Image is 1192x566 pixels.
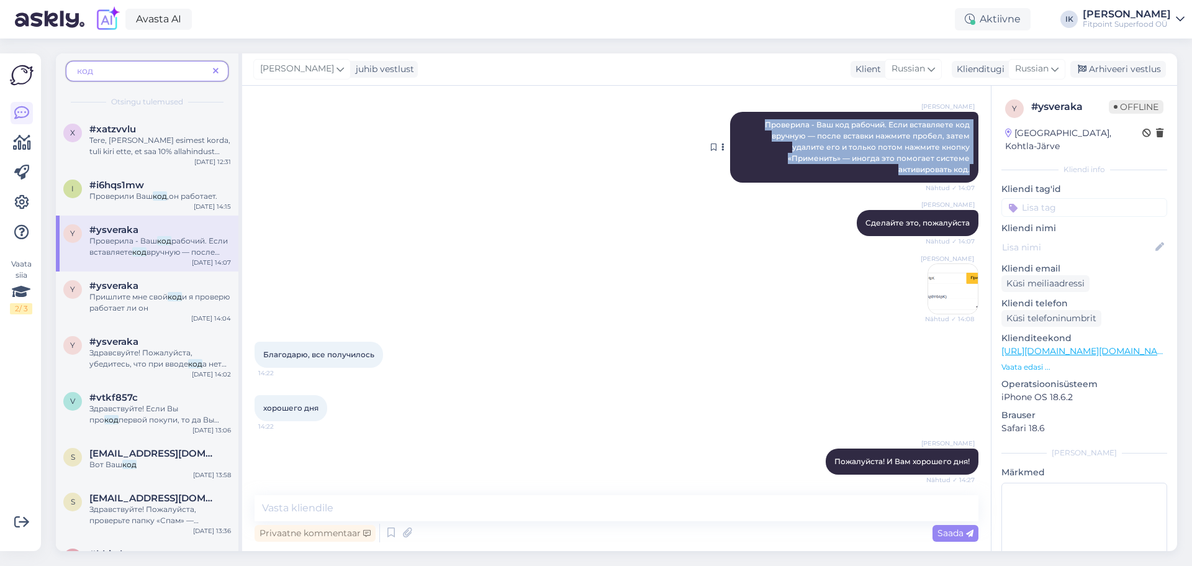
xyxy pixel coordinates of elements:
span: y [1012,104,1017,113]
p: Operatsioonisüsteem [1001,378,1167,391]
span: #hkiwhnzg [89,549,143,560]
mark: код [153,191,167,201]
span: Saada [937,527,973,539]
span: Nähtud ✓ 14:07 [926,237,975,246]
span: svsest229@gmail.com [89,493,219,504]
mark: код [188,359,202,368]
span: [PERSON_NAME] [921,200,975,209]
span: Проверили Ваш [89,191,153,201]
div: Aktiivne [955,8,1031,30]
span: ,он работает. [167,191,217,201]
span: код [77,65,93,76]
p: iPhone OS 18.6.2 [1001,391,1167,404]
div: juhib vestlust [351,63,414,76]
div: Küsi meiliaadressi [1001,275,1090,292]
div: Arhiveeri vestlus [1070,61,1166,78]
a: [URL][DOMAIN_NAME][DOMAIN_NAME] [1001,345,1173,357]
p: Kliendi tag'id [1001,183,1167,196]
span: [PERSON_NAME] [921,102,975,111]
span: [PERSON_NAME] [260,62,334,76]
span: x [70,128,75,137]
input: Lisa nimi [1002,240,1153,254]
div: [PERSON_NAME] [1083,9,1171,19]
span: #vtkf857c [89,392,138,403]
span: #ysveraka [89,280,138,291]
span: Russian [1015,62,1049,76]
span: Здравствуйте! Если Вы про [89,404,178,424]
span: Проверила - Ваш код рабочий. Если вставляете код вручную — после вставки нажмите пробел, затем уд... [765,120,972,174]
div: Klienditugi [952,63,1005,76]
img: explore-ai [94,6,120,32]
div: [DATE] 13:36 [193,526,231,536]
mark: код [122,460,137,469]
div: [DATE] 14:15 [194,202,231,211]
div: 2 / 3 [10,303,32,314]
a: [PERSON_NAME]Fitpoint Superfood OÜ [1083,9,1185,29]
span: Nähtud ✓ 14:07 [926,183,975,193]
span: хорошего дня [263,403,318,413]
p: Kliendi nimi [1001,222,1167,235]
div: [DATE] 13:06 [192,426,231,435]
span: Сделайте это, пожалуйста [865,218,970,227]
p: Klienditeekond [1001,332,1167,345]
span: Offline [1109,100,1163,114]
span: Проверила - Ваш [89,236,157,245]
p: Märkmed [1001,466,1167,479]
span: v [70,396,75,406]
span: Russian [892,62,925,76]
div: # ysveraka [1031,99,1109,114]
div: Küsi telefoninumbrit [1001,310,1101,327]
div: Vaata siia [10,258,32,314]
div: Klient [851,63,881,76]
img: Attachment [928,264,978,314]
div: [DATE] 12:31 [194,157,231,167]
p: Brauser [1001,409,1167,422]
span: #ysveraka [89,224,138,235]
div: [GEOGRAPHIC_DATA], Kohtla-Järve [1005,127,1142,153]
mark: код [168,292,182,301]
div: Fitpoint Superfood OÜ [1083,19,1171,29]
mark: код [157,236,171,245]
div: [DATE] 14:04 [191,314,231,323]
div: Kliendi info [1001,164,1167,175]
span: 14:22 [258,368,305,378]
span: вручную — после вставки нажмите пробел, затем удалите его и только потом нажмите кнопку «Применит... [89,247,220,313]
span: первой покупи, то да Вы сможете использовать его для следющего заказа. [89,415,219,447]
span: Otsingu tulemused [111,96,183,107]
div: [DATE] 14:02 [192,370,231,379]
span: #i6hqs1mw [89,180,144,191]
a: Avasta AI [125,9,192,30]
div: [DATE] 14:07 [192,258,231,267]
p: Kliendi telefon [1001,297,1167,310]
span: Tere, [PERSON_NAME] esimest korda, tuli kiri ette, et saa 10% allahindust pidin sisestama oma e-m... [89,135,230,189]
span: #ysveraka [89,336,138,347]
p: Vaata edasi ... [1001,362,1167,373]
input: Lisa tag [1001,198,1167,217]
div: IK [1060,11,1078,28]
span: 14:22 [258,422,305,431]
p: Safari 18.6 [1001,422,1167,435]
mark: код [104,415,119,424]
span: Nähtud ✓ 14:08 [925,314,974,324]
div: [PERSON_NAME] [1001,447,1167,459]
span: i [71,184,74,193]
span: y [70,229,75,238]
span: Благодарю, все получилось [263,350,374,359]
img: Askly Logo [10,63,34,87]
span: [PERSON_NAME] [921,254,974,263]
span: y [70,285,75,294]
mark: код [132,247,147,257]
span: svsest229@gmail.com [89,448,219,459]
span: s [71,497,75,506]
div: [DATE] 13:58 [193,470,231,480]
p: Kliendi email [1001,262,1167,275]
span: Пришлите мне свой [89,292,168,301]
span: #xatzvvlu [89,124,136,135]
span: Пожалуйста! И Вам хорошего дня! [834,457,970,466]
div: Privaatne kommentaar [255,525,376,542]
span: Nähtud ✓ 14:27 [926,475,975,485]
span: y [70,340,75,350]
span: Вот Ваш [89,460,122,469]
span: Здравсвуйте! Пожалуйста, убедитесь, что при вводе [89,348,192,368]
span: s [71,452,75,462]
